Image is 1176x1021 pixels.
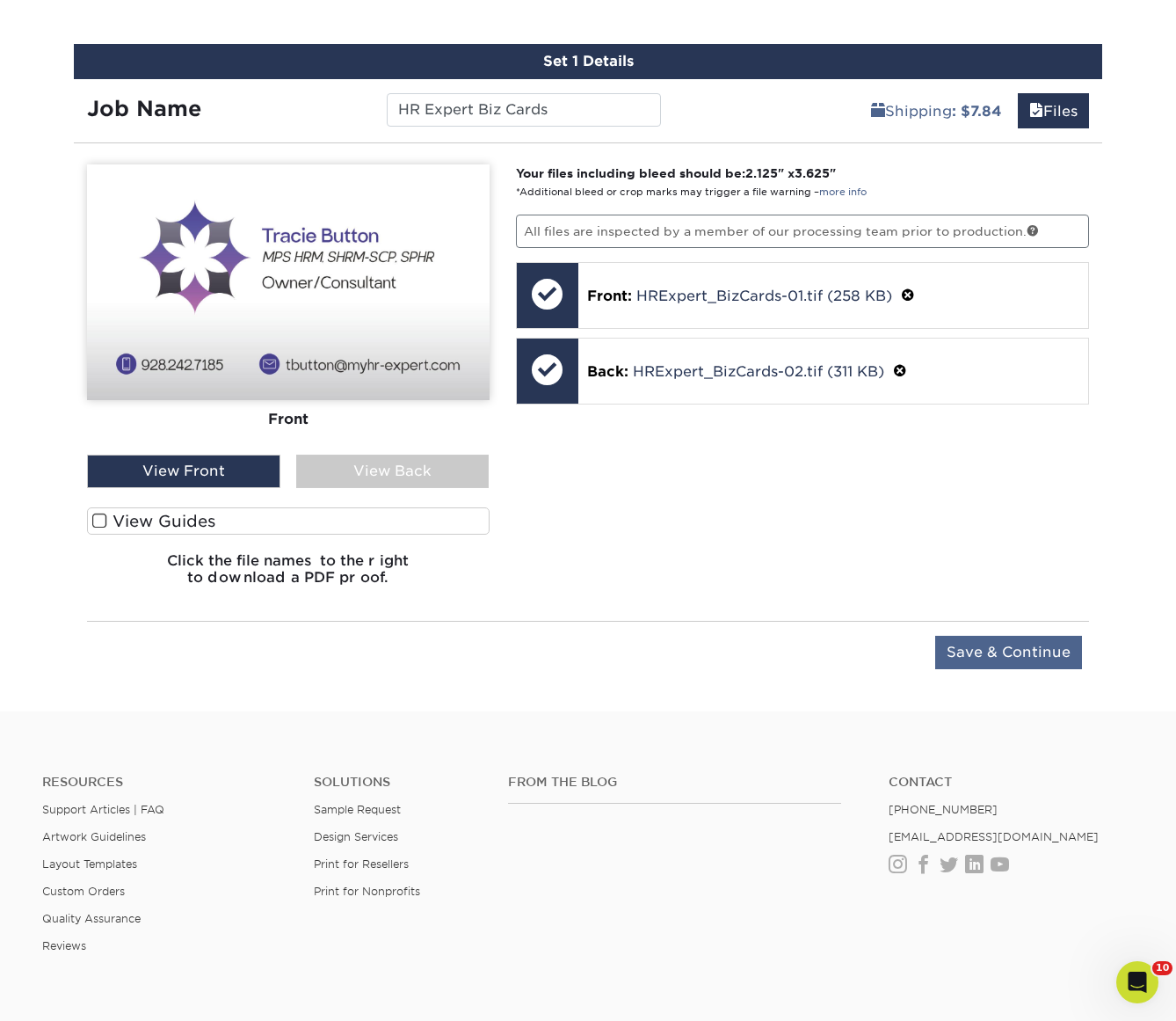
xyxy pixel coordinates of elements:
[819,186,867,198] a: more info
[1018,93,1089,128] a: Files
[87,96,201,121] strong: Job Name
[508,775,841,790] h4: From the Blog
[952,103,1002,120] b: : $7.84
[42,775,287,790] h4: Resources
[314,885,420,898] a: Print for Nonprofits
[74,44,1102,79] div: Set 1 Details
[42,830,146,843] a: Artwork Guidelines
[314,803,401,816] a: Sample Request
[1116,961,1158,1003] iframe: Intercom live chat
[889,775,1134,790] a: Contact
[314,857,409,871] a: Print for Resellers
[889,830,1099,843] a: [EMAIL_ADDRESS][DOMAIN_NAME]
[387,93,660,127] input: Enter a job name
[795,166,830,180] span: 3.625
[42,857,137,871] a: Layout Templates
[516,166,836,180] strong: Your files including bleed should be: " x "
[42,912,141,925] a: Quality Assurance
[633,363,884,380] a: HRExpert_BizCards-02.tif (311 KB)
[889,803,998,816] a: [PHONE_NUMBER]
[314,830,398,843] a: Design Services
[745,166,778,180] span: 2.125
[587,288,632,304] span: Front:
[587,363,628,380] span: Back:
[87,507,490,535] label: View Guides
[636,288,892,304] a: HRExpert_BizCards-01.tif (258 KB)
[516,215,1090,248] p: All files are inspected by a member of our processing team prior to production.
[516,186,867,198] small: *Additional bleed or crop marks may trigger a file warning –
[42,885,125,898] a: Custom Orders
[42,939,86,952] a: Reviews
[296,455,490,488] div: View Back
[871,103,885,120] span: shipping
[87,552,490,600] h6: Click the file names to the right to download a PDF proof.
[42,803,164,816] a: Support Articles | FAQ
[314,775,482,790] h4: Solutions
[860,93,1013,128] a: Shipping: $7.84
[87,455,280,488] div: View Front
[935,636,1082,669] input: Save & Continue
[1152,961,1172,975] span: 10
[1029,103,1043,120] span: files
[87,400,490,439] div: Front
